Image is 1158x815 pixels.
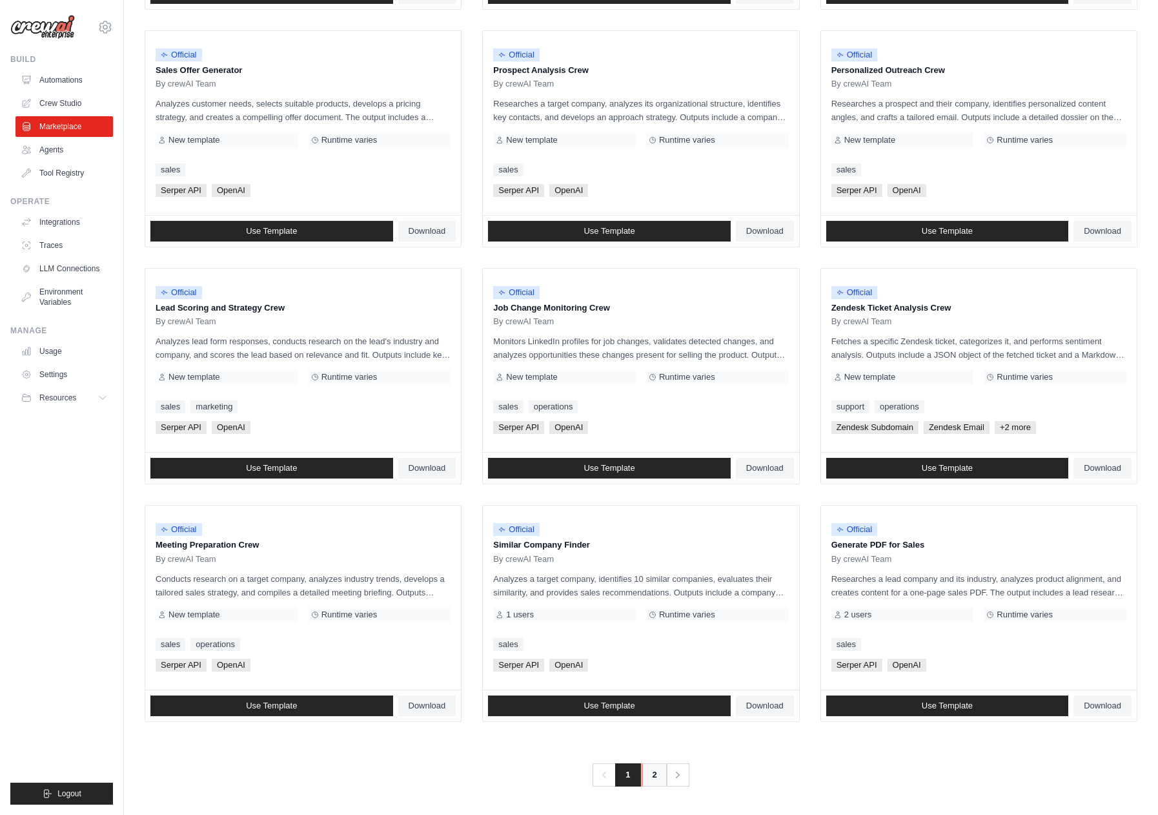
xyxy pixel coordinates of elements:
span: Serper API [493,184,544,197]
a: sales [493,400,523,413]
span: Serper API [831,184,882,197]
span: Official [831,286,878,299]
span: Resources [39,393,76,403]
span: OpenAI [212,421,250,434]
span: +2 more [995,421,1036,434]
span: Serper API [831,659,882,672]
a: Download [736,458,794,479]
div: Build [10,54,113,65]
span: OpenAI [549,421,588,434]
a: Use Template [150,696,393,716]
span: Runtime varies [997,372,1053,382]
span: Runtime varies [321,610,378,620]
span: Serper API [156,421,207,434]
a: operations [190,638,240,651]
a: operations [529,400,578,413]
a: Environment Variables [15,282,113,313]
a: sales [156,400,185,413]
span: New template [168,135,219,145]
span: Serper API [156,659,207,672]
span: Download [1084,226,1121,236]
p: Analyzes customer needs, selects suitable products, develops a pricing strategy, and creates a co... [156,97,451,124]
span: New template [168,372,219,382]
p: Conducts research on a target company, analyzes industry trends, develops a tailored sales strate... [156,572,451,599]
a: Use Template [150,221,393,242]
p: Researches a target company, analyzes its organizational structure, identifies key contacts, and ... [493,97,788,124]
span: Serper API [493,659,544,672]
span: Use Template [584,463,635,473]
a: Traces [15,235,113,256]
span: By crewAI Team [493,316,554,327]
div: Manage [10,325,113,336]
p: Prospect Analysis Crew [493,64,788,77]
span: Use Template [246,701,297,711]
span: OpenAI [888,184,926,197]
span: OpenAI [212,184,250,197]
a: Settings [15,364,113,385]
span: Use Template [246,226,297,236]
span: Serper API [493,421,544,434]
span: Download [746,463,784,473]
p: Meeting Preparation Crew [156,539,451,552]
p: Similar Company Finder [493,539,788,552]
a: Marketplace [15,116,113,137]
a: Download [398,696,456,716]
a: sales [493,638,523,651]
p: Monitors LinkedIn profiles for job changes, validates detected changes, and analyzes opportunitie... [493,335,788,362]
p: Researches a prospect and their company, identifies personalized content angles, and crafts a tai... [831,97,1126,124]
p: Sales Offer Generator [156,64,451,77]
span: OpenAI [549,659,588,672]
p: Analyzes lead form responses, conducts research on the lead's industry and company, and scores th... [156,335,451,362]
span: Download [409,226,446,236]
span: New template [844,135,895,145]
span: Download [409,463,446,473]
a: sales [156,638,185,651]
span: By crewAI Team [493,79,554,89]
a: sales [156,163,185,176]
a: Use Template [826,221,1069,242]
p: Analyzes a target company, identifies 10 similar companies, evaluates their similarity, and provi... [493,572,788,599]
a: Download [1073,696,1132,716]
span: 2 users [844,610,872,620]
button: Logout [10,783,113,805]
span: Use Template [922,226,973,236]
span: By crewAI Team [156,79,216,89]
span: New template [844,372,895,382]
a: Use Template [488,696,731,716]
a: Automations [15,70,113,90]
a: sales [493,163,523,176]
span: Runtime varies [659,372,715,382]
span: Runtime varies [321,135,378,145]
a: operations [875,400,924,413]
span: By crewAI Team [831,79,892,89]
span: Official [493,286,540,299]
p: Zendesk Ticket Analysis Crew [831,302,1126,315]
span: Download [1084,463,1121,473]
a: Download [398,458,456,479]
a: LLM Connections [15,258,113,279]
a: marketing [190,400,238,413]
p: Lead Scoring and Strategy Crew [156,302,451,315]
span: By crewAI Team [831,554,892,564]
p: Job Change Monitoring Crew [493,302,788,315]
span: Use Template [922,701,973,711]
span: 1 [615,763,640,787]
span: Official [831,48,878,61]
a: Use Template [826,696,1069,716]
a: Use Template [150,458,393,479]
span: By crewAI Team [831,316,892,327]
span: Official [156,286,202,299]
span: Serper API [156,184,207,197]
a: Download [398,221,456,242]
p: Generate PDF for Sales [831,539,1126,552]
span: Runtime varies [321,372,378,382]
span: Official [493,523,540,536]
p: Personalized Outreach Crew [831,64,1126,77]
span: Zendesk Email [924,421,990,434]
div: Operate [10,196,113,207]
a: support [831,400,869,413]
span: Zendesk Subdomain [831,421,919,434]
span: Runtime varies [659,610,715,620]
a: Crew Studio [15,93,113,114]
span: By crewAI Team [156,554,216,564]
